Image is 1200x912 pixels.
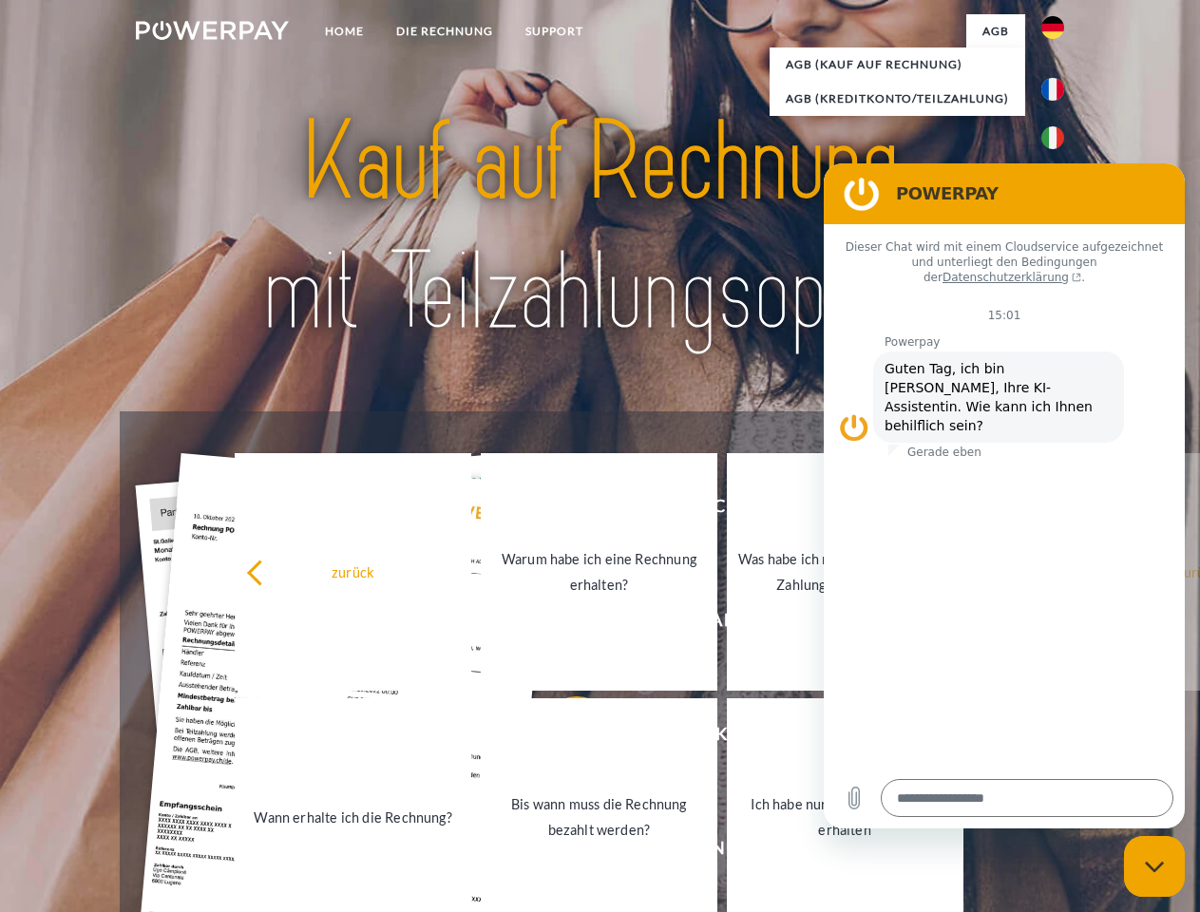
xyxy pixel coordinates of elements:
[1041,78,1064,101] img: fr
[770,82,1025,116] a: AGB (Kreditkonto/Teilzahlung)
[181,91,1019,364] img: title-powerpay_de.svg
[246,804,460,829] div: Wann erhalte ich die Rechnung?
[727,453,963,691] a: Was habe ich noch offen, ist meine Zahlung eingegangen?
[492,546,706,598] div: Warum habe ich eine Rechnung erhalten?
[738,791,952,843] div: Ich habe nur eine Teillieferung erhalten
[1041,126,1064,149] img: it
[824,163,1185,828] iframe: Messaging-Fenster
[136,21,289,40] img: logo-powerpay-white.svg
[309,14,380,48] a: Home
[1124,836,1185,897] iframe: Schaltfläche zum Öffnen des Messaging-Fensters; Konversation läuft
[380,14,509,48] a: DIE RECHNUNG
[492,791,706,843] div: Bis wann muss die Rechnung bezahlt werden?
[738,546,952,598] div: Was habe ich noch offen, ist meine Zahlung eingegangen?
[1041,16,1064,39] img: de
[509,14,600,48] a: SUPPORT
[246,559,460,584] div: zurück
[966,14,1025,48] a: agb
[770,47,1025,82] a: AGB (Kauf auf Rechnung)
